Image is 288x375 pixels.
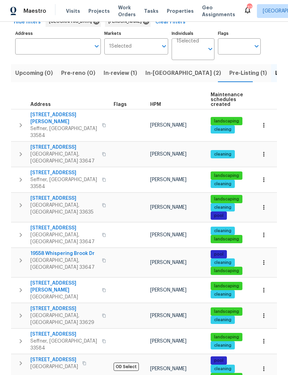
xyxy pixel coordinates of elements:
span: cleaning [211,366,234,372]
span: [PERSON_NAME] [150,313,186,318]
span: cleaning [211,317,234,323]
span: [STREET_ADDRESS] [30,169,98,176]
span: cleaning [211,228,234,234]
label: Address [15,31,101,36]
span: [GEOGRAPHIC_DATA], [GEOGRAPHIC_DATA] 33647 [30,151,98,165]
button: Hide filters [11,16,44,29]
span: Tasks [144,9,159,13]
span: OD Select [114,363,139,371]
span: Properties [167,8,194,14]
span: Hide filters [14,18,41,27]
span: Seffner, [GEOGRAPHIC_DATA] 33584 [30,125,98,139]
span: [STREET_ADDRESS][PERSON_NAME] [30,280,98,294]
span: [GEOGRAPHIC_DATA], [GEOGRAPHIC_DATA] 33635 [30,202,98,216]
span: [PERSON_NAME] [150,205,186,210]
span: Address [30,102,51,107]
span: landscaping [211,236,242,242]
span: [STREET_ADDRESS] [30,195,98,202]
span: cleaning [211,260,234,266]
span: [GEOGRAPHIC_DATA], [GEOGRAPHIC_DATA] 33647 [30,257,98,271]
span: landscaping [211,118,242,124]
span: Seffner, [GEOGRAPHIC_DATA] 33584 [30,338,98,352]
span: [STREET_ADDRESS] [30,144,98,151]
span: [STREET_ADDRESS] [30,356,78,363]
span: pool [211,358,226,364]
span: [STREET_ADDRESS] [30,225,98,231]
span: Upcoming (0) [15,68,53,78]
div: 37 [247,4,252,11]
span: Flags [114,102,127,107]
span: [PERSON_NAME] [150,152,186,157]
span: cleaning [211,343,234,348]
span: Maestro [23,8,46,14]
span: cleaning [211,151,234,157]
span: [GEOGRAPHIC_DATA] [30,294,98,300]
span: [GEOGRAPHIC_DATA], [GEOGRAPHIC_DATA] 33629 [30,312,98,326]
span: [STREET_ADDRESS] [30,305,98,312]
span: [STREET_ADDRESS][PERSON_NAME] [30,111,98,125]
span: [PERSON_NAME] [150,177,186,182]
span: 19558 Whispering Brook Dr [30,250,98,257]
span: cleaning [211,127,234,132]
span: Maintenance schedules created [211,92,243,107]
span: Pre-Listing (1) [229,68,267,78]
span: landscaping [211,334,242,340]
label: Individuals [172,31,214,36]
button: Clear Filters [153,16,188,29]
span: cleaning [211,292,234,297]
span: HPM [150,102,161,107]
span: landscaping [211,196,242,202]
span: pool [211,213,226,219]
span: In-[GEOGRAPHIC_DATA] (2) [145,68,221,78]
label: Markets [104,31,169,36]
span: 1 Selected [176,38,199,44]
span: landscaping [211,283,242,289]
span: 1 Selected [109,43,132,49]
span: [PERSON_NAME] [150,339,186,344]
span: landscaping [211,268,242,274]
span: [STREET_ADDRESS] [30,331,98,338]
span: Projects [88,8,110,14]
span: [PERSON_NAME] [150,288,186,293]
span: [GEOGRAPHIC_DATA] [30,363,78,370]
span: [PERSON_NAME] [150,260,186,265]
label: Flags [218,31,261,36]
span: pool [211,251,226,257]
span: [PERSON_NAME] [150,123,186,128]
span: [PERSON_NAME] [150,366,186,371]
span: Work Orders [118,4,136,18]
button: Open [92,41,102,51]
button: Open [205,44,215,54]
span: Visits [66,8,80,14]
span: cleaning [211,181,234,187]
span: cleaning [211,205,234,210]
span: Pre-reno (0) [61,68,95,78]
span: Geo Assignments [202,4,235,18]
button: Open [159,41,169,51]
span: In-review (1) [104,68,137,78]
span: Seffner, [GEOGRAPHIC_DATA] 33584 [30,176,98,190]
span: [PERSON_NAME] [150,233,186,237]
span: landscaping [211,309,242,315]
span: Clear Filters [155,18,185,27]
span: [GEOGRAPHIC_DATA], [GEOGRAPHIC_DATA] 33647 [30,231,98,245]
button: Open [252,41,261,51]
span: landscaping [211,173,242,179]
